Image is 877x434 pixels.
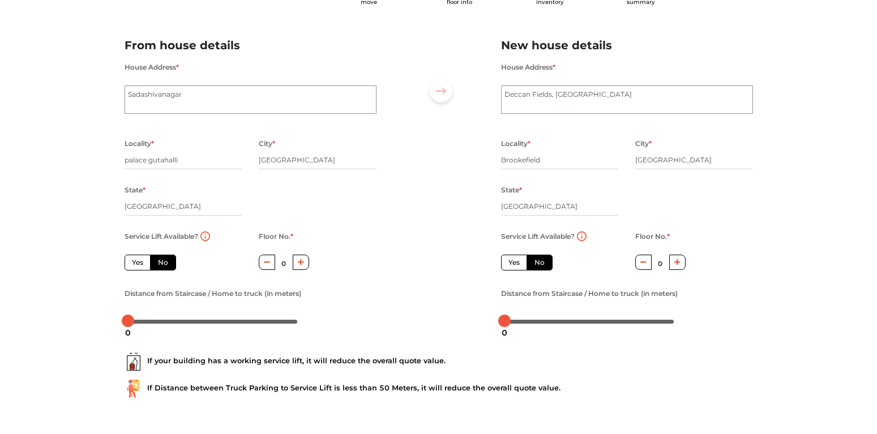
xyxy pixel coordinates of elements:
[501,229,575,244] label: Service Lift Available?
[501,60,555,75] label: House Address
[125,286,301,301] label: Distance from Staircase / Home to truck (in meters)
[125,380,143,398] img: ...
[125,255,151,270] label: Yes
[259,229,293,244] label: Floor No.
[527,255,553,270] label: No
[125,36,377,55] h2: From house details
[125,353,753,371] div: If your building has a working service lift, it will reduce the overall quote value.
[125,229,198,244] label: Service Lift Available?
[501,136,531,151] label: Locality
[125,353,143,371] img: ...
[125,380,753,398] div: If Distance between Truck Parking to Service Lift is less than 50 Meters, it will reduce the over...
[259,136,275,151] label: City
[125,85,377,114] textarea: Sadashivanagar
[635,136,652,151] label: City
[635,229,670,244] label: Floor No.
[121,323,135,342] div: 0
[125,136,154,151] label: Locality
[501,85,753,114] textarea: Deccan Fields, [GEOGRAPHIC_DATA]
[501,183,522,197] label: State
[501,36,753,55] h2: New house details
[125,60,179,75] label: House Address
[150,255,176,270] label: No
[501,255,527,270] label: Yes
[125,183,146,197] label: State
[497,323,512,342] div: 0
[501,286,678,301] label: Distance from Staircase / Home to truck (in meters)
